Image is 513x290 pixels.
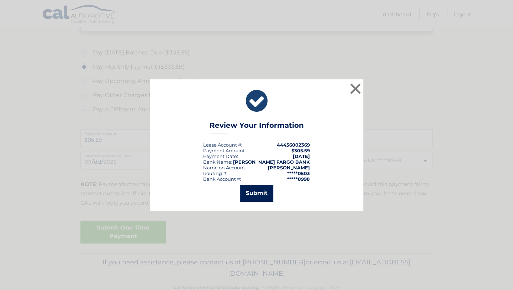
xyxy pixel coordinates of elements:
[203,170,227,176] div: Routing #:
[268,165,310,170] strong: [PERSON_NAME]
[291,148,310,153] span: $305.59
[203,165,246,170] div: Name on Account:
[210,121,304,133] h3: Review Your Information
[240,185,273,202] button: Submit
[203,153,238,159] div: :
[203,176,241,182] div: Bank Account #:
[203,142,242,148] div: Lease Account #:
[277,142,310,148] strong: 44456002369
[348,81,363,96] button: ×
[203,159,232,165] div: Bank Name:
[293,153,310,159] span: [DATE]
[233,159,310,165] strong: [PERSON_NAME] FARGO BANK
[203,153,237,159] span: Payment Date
[203,148,246,153] div: Payment Amount:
